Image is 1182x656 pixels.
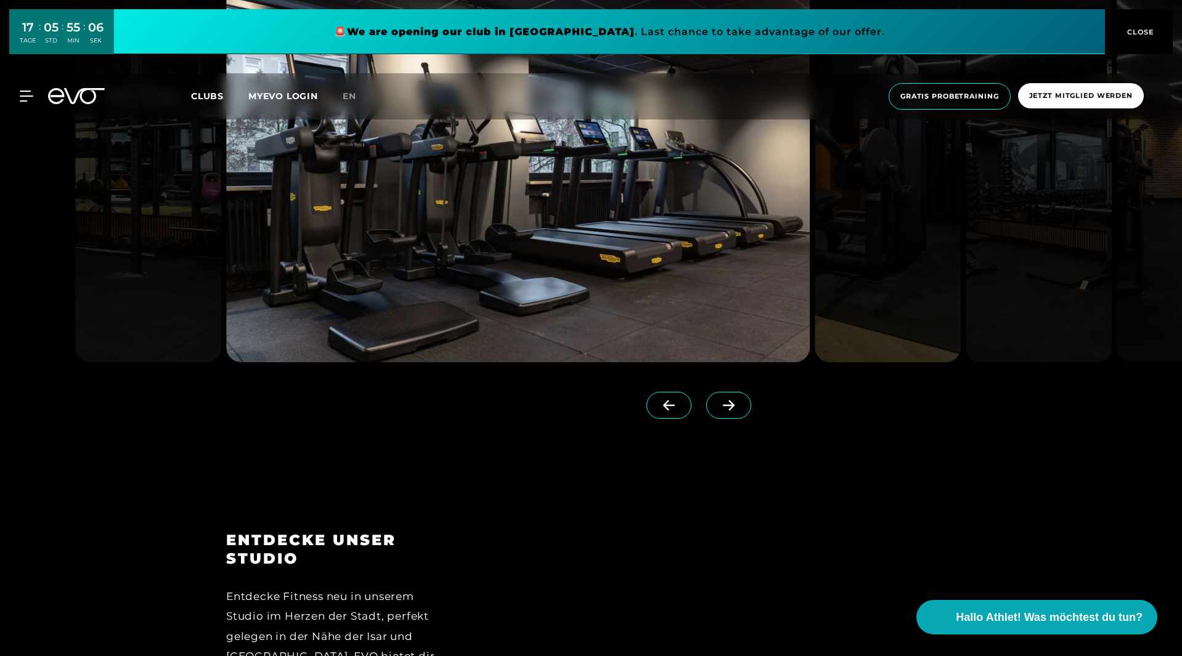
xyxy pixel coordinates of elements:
button: Hallo Athlet! Was möchtest du tun? [916,600,1157,634]
span: Hallo Athlet! Was möchtest du tun? [956,609,1143,626]
div: : [83,20,85,52]
div: STD [44,36,59,45]
div: 06 [88,18,104,36]
a: MYEVO LOGIN [248,91,318,102]
span: Clubs [191,91,224,102]
span: Gratis Probetraining [900,91,999,102]
div: 17 [20,18,36,36]
button: CLOSE [1105,9,1173,54]
div: : [39,20,41,52]
span: CLOSE [1124,26,1154,38]
span: en [343,91,356,102]
div: TAGE [20,36,36,45]
a: Jetzt Mitglied werden [1014,83,1147,110]
h3: ENTDECKE UNSER STUDIO [226,531,446,568]
a: Gratis Probetraining [885,83,1014,110]
div: MIN [67,36,80,45]
a: en [343,89,371,103]
div: 55 [67,18,80,36]
a: Clubs [191,90,248,102]
span: Jetzt Mitglied werden [1029,91,1133,101]
div: : [62,20,63,52]
div: 05 [44,18,59,36]
div: SEK [88,36,104,45]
